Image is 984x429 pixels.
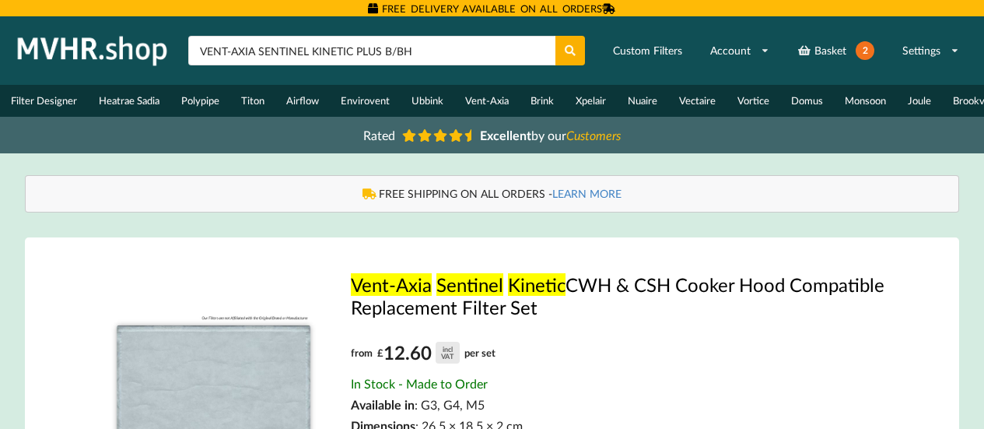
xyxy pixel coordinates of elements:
[351,273,886,318] a: Vent-Axia Sentinel KineticCWH & CSH Cooker Hood Compatible Replacement Filter Set
[668,85,727,117] a: Vectaire
[897,85,942,117] a: Joule
[566,128,621,142] i: Customers
[352,122,632,148] a: Rated Excellentby ourCustomers
[351,397,886,412] div: : G3, G4, M5
[617,85,668,117] a: Nuaire
[700,37,779,65] a: Account
[230,85,275,117] a: Titon
[436,273,503,296] mark: Sentinel
[11,31,174,70] img: mvhr.shop.png
[351,397,415,412] span: Available in
[480,128,531,142] b: Excellent
[834,85,897,117] a: Monsoon
[351,273,432,296] mark: Vent-Axia
[188,36,555,65] input: Search product name or part number...
[330,85,401,117] a: Envirovent
[443,346,453,353] div: incl
[41,186,944,202] div: FREE SHIPPING ON ALL ORDERS -
[275,85,330,117] a: Airflow
[363,128,395,142] span: Rated
[787,33,884,69] a: Basket2
[377,341,459,365] div: 12.60
[170,85,230,117] a: Polypipe
[454,85,520,117] a: Vent-Axia
[727,85,780,117] a: Vortice
[603,37,692,65] a: Custom Filters
[88,85,170,117] a: Heatrae Sadia
[480,128,621,142] span: by our
[401,85,454,117] a: Ubbink
[892,37,969,65] a: Settings
[441,353,453,360] div: VAT
[856,41,874,60] span: 2
[520,85,565,117] a: Brink
[464,346,496,359] span: per set
[780,85,834,117] a: Domus
[552,187,622,200] a: LEARN MORE
[508,273,566,296] mark: Kinetic
[377,341,383,365] span: £
[351,376,886,391] div: In Stock - Made to Order
[565,85,617,117] a: Xpelair
[351,346,373,359] span: from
